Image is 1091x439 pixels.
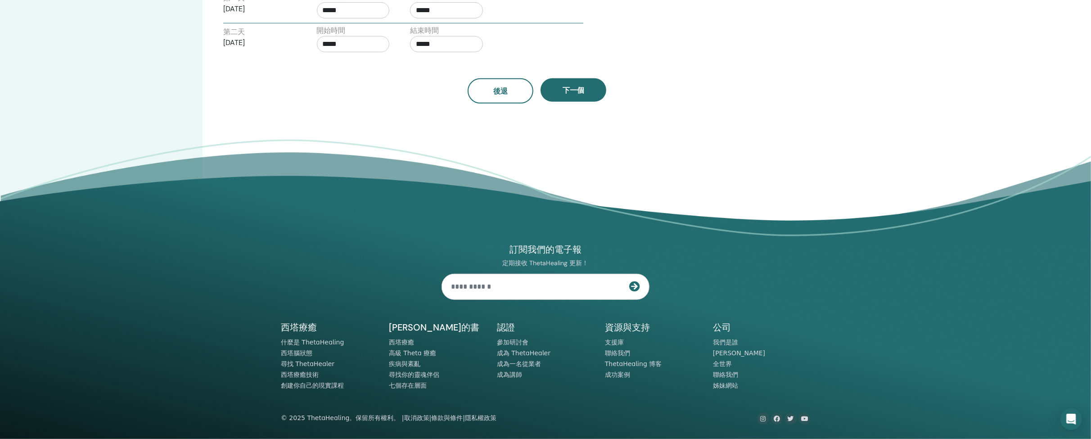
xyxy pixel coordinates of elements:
a: ThetaHealing 博客 [605,360,662,367]
a: 取消政策 [404,414,429,421]
a: 成為講師 [497,371,522,378]
font: 西塔療癒 [281,321,317,333]
a: 尋找 ThetaHealer [281,360,334,367]
a: 創建你自己的現實課程 [281,382,344,389]
font: [DATE] [223,38,245,47]
font: | [429,414,432,421]
font: [DATE] [223,4,245,14]
a: 成為 ThetaHealer [497,349,550,357]
a: 條款與條件 [431,414,463,421]
font: 後退 [493,86,508,96]
font: [PERSON_NAME]的書 [389,321,479,333]
a: 隱私權政策 [465,414,496,421]
a: [PERSON_NAME] [713,349,765,357]
a: 我們是誰 [713,339,738,346]
font: 第二天 [223,27,245,36]
font: 訂閱我們的電子報 [509,244,582,255]
div: 開啟 Intercom Messenger [1060,408,1082,430]
font: 資源與支持 [605,321,650,333]
a: 成為一名從業者 [497,360,541,367]
a: 聯絡我們 [605,349,630,357]
a: 西塔腦狀態 [281,349,312,357]
font: 定期接收 ThetaHealing 更新！ [503,259,589,267]
font: 公司 [713,321,731,333]
a: 高級 Theta 療癒 [389,349,436,357]
button: 下一個 [541,78,606,102]
a: 西塔療癒技術 [281,371,319,378]
a: 支援庫 [605,339,624,346]
a: 參加研討會 [497,339,528,346]
a: 姊妹網站 [713,382,738,389]
a: 聯絡我們 [713,371,738,378]
font: | [463,414,465,421]
font: 結束時間 [410,26,439,35]
a: 尋找你的靈魂伴侶 [389,371,439,378]
a: 西塔療癒 [389,339,414,346]
a: 什麼是 ThetaHealing [281,339,344,346]
font: © 2025 ThetaHealing。保留所有權利。 | [281,414,404,421]
button: 後退 [468,78,533,104]
a: 七個存在層面 [389,382,427,389]
font: 認證 [497,321,515,333]
font: 開始時間 [317,26,346,35]
font: 下一個 [563,86,584,95]
a: 全世界 [713,360,732,367]
a: 疾病與紊亂 [389,360,420,367]
a: 成功案例 [605,371,630,378]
